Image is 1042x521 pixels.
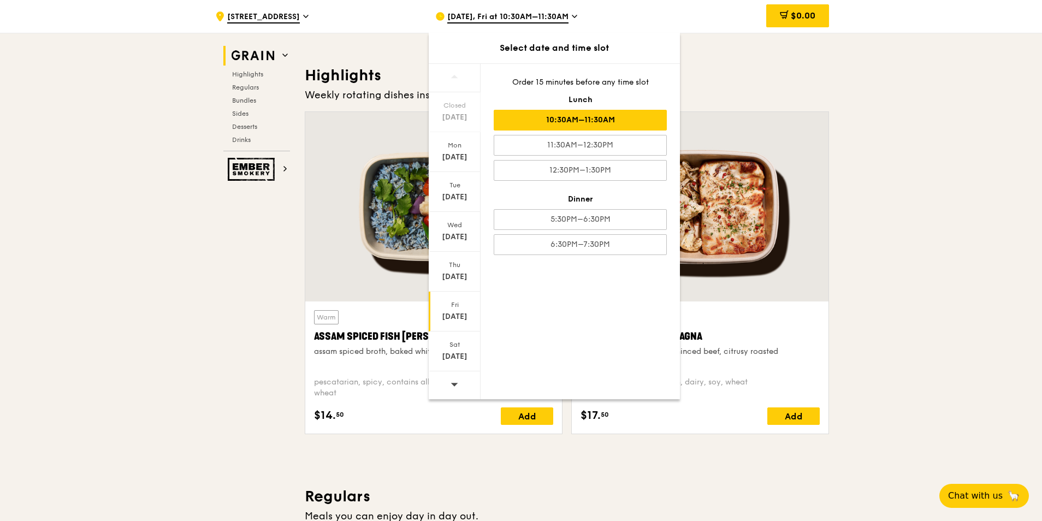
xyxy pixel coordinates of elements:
div: Dinner [494,194,667,205]
div: Add [767,407,820,425]
div: pescatarian, spicy, contains allium, egg, nuts, shellfish, soy, wheat [314,377,553,399]
span: $0.00 [791,10,815,21]
button: Chat with us🦙 [939,484,1029,508]
span: Regulars [232,84,259,91]
div: fennel seed, plant-based minced beef, citrusy roasted cauliflower [581,346,820,368]
div: Fri [430,300,479,309]
img: Grain web logo [228,46,278,66]
span: 50 [601,410,609,419]
div: Plant-Based Beef Lasagna [581,329,820,344]
span: $17. [581,407,601,424]
span: Highlights [232,70,263,78]
span: Sides [232,110,248,117]
span: 🦙 [1007,489,1020,502]
div: 12:30PM–1:30PM [494,160,667,181]
div: Tue [430,181,479,190]
span: [STREET_ADDRESS] [227,11,300,23]
div: Mon [430,141,479,150]
div: Wed [430,221,479,229]
span: $14. [314,407,336,424]
div: assam spiced broth, baked white fish, butterfly blue pea rice [314,346,553,357]
div: [DATE] [430,112,479,123]
div: [DATE] [430,152,479,163]
div: Sat [430,340,479,349]
div: 11:30AM–12:30PM [494,135,667,156]
div: 10:30AM–11:30AM [494,110,667,131]
div: 5:30PM–6:30PM [494,209,667,230]
div: Select date and time slot [429,42,680,55]
h3: Regulars [305,487,829,506]
div: 6:30PM–7:30PM [494,234,667,255]
div: Thu [430,260,479,269]
div: Closed [430,101,479,110]
div: [DATE] [430,311,479,322]
div: Order 15 minutes before any time slot [494,77,667,88]
div: [DATE] [430,192,479,203]
div: Assam Spiced Fish [PERSON_NAME] [314,329,553,344]
span: Drinks [232,136,251,144]
div: Weekly rotating dishes inspired by flavours from around the world. [305,87,829,103]
div: [DATE] [430,271,479,282]
div: Add [501,407,553,425]
span: 50 [336,410,344,419]
img: Ember Smokery web logo [228,158,278,181]
span: [DATE], Fri at 10:30AM–11:30AM [447,11,569,23]
div: [DATE] [430,351,479,362]
div: [DATE] [430,232,479,242]
span: Chat with us [948,489,1003,502]
div: Warm [314,310,339,324]
span: Bundles [232,97,256,104]
div: vegetarian, contains allium, dairy, soy, wheat [581,377,820,399]
span: Desserts [232,123,257,131]
div: Lunch [494,94,667,105]
h3: Highlights [305,66,829,85]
